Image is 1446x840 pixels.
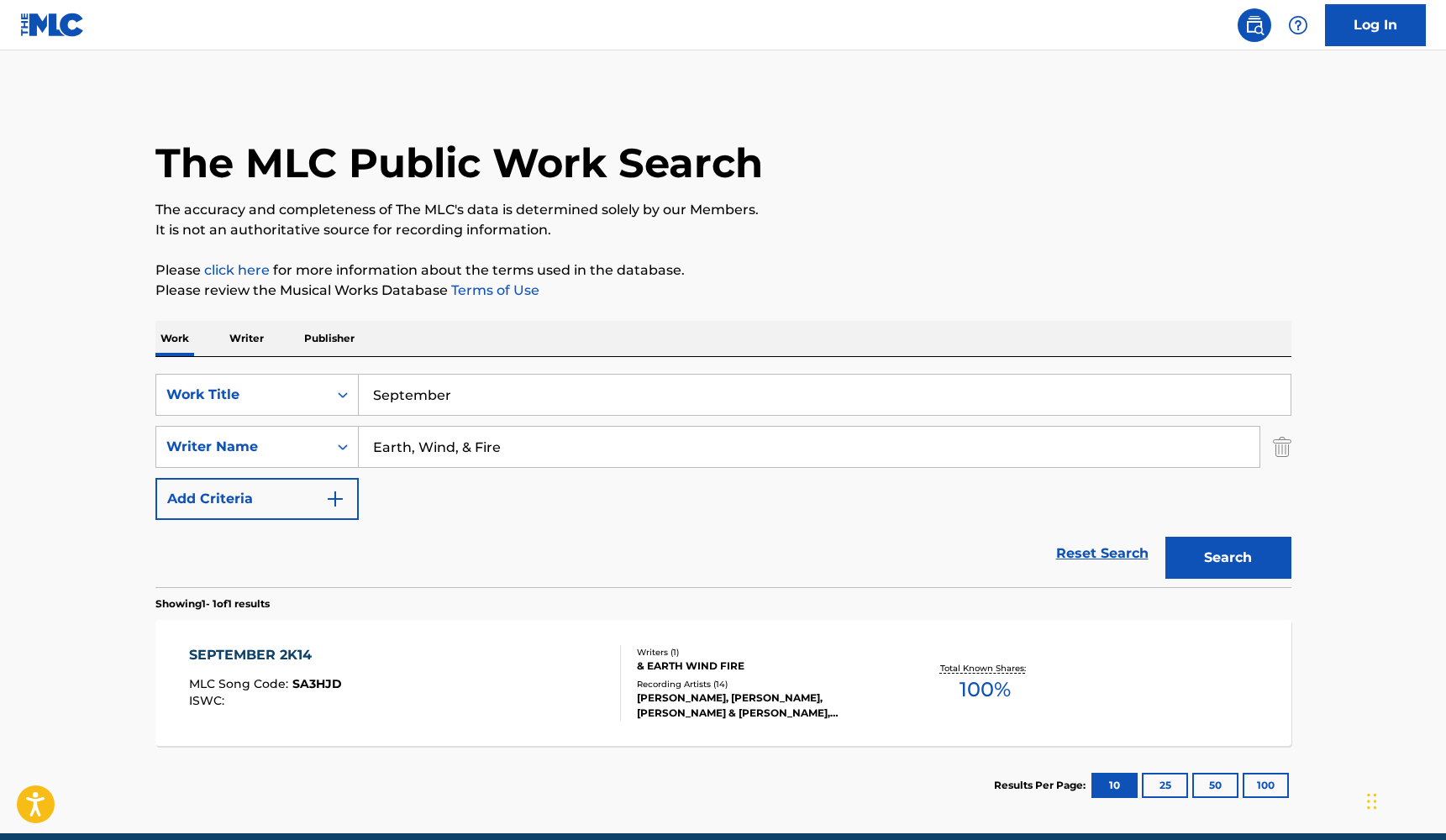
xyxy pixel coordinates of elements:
div: Drag [1367,776,1377,827]
img: MLC Logo [20,13,85,37]
button: 10 [1091,773,1138,798]
a: SEPTEMBER 2K14MLC Song Code:SA3HJDISWC:Writers (1)& EARTH WIND FIRERecording Artists (14)[PERSON_... [155,620,1291,746]
iframe: Chat Widget [1362,759,1446,840]
img: Delete Criterion [1273,426,1291,468]
img: 9d2ae6d4665cec9f34b9.svg [325,489,345,509]
a: Public Search [1238,8,1271,42]
span: 100 % [960,675,1011,705]
form: Search Form [155,374,1291,587]
div: Writer Name [166,437,318,457]
p: Publisher [299,321,360,356]
img: help [1288,15,1308,35]
span: SA3HJD [292,676,342,691]
div: SEPTEMBER 2K14 [189,645,342,665]
span: ISWC : [189,693,229,708]
img: search [1244,15,1265,35]
p: Writer [224,321,269,356]
button: Search [1165,537,1291,579]
p: Please for more information about the terms used in the database. [155,260,1291,281]
a: Log In [1325,4,1426,46]
p: Showing 1 - 1 of 1 results [155,596,270,612]
div: Help [1281,8,1315,42]
a: Reset Search [1048,535,1157,572]
p: The accuracy and completeness of The MLC's data is determined solely by our Members. [155,200,1291,220]
span: MLC Song Code : [189,676,292,691]
p: Work [155,321,194,356]
div: Recording Artists ( 14 ) [637,678,891,690]
button: Add Criteria [155,478,359,520]
p: Please review the Musical Works Database [155,281,1291,301]
button: 50 [1192,773,1238,798]
button: 100 [1243,773,1289,798]
div: [PERSON_NAME], [PERSON_NAME], [PERSON_NAME] & [PERSON_NAME], [PERSON_NAME], [PERSON_NAME], [PERSO... [637,690,891,721]
p: Results Per Page: [994,778,1090,793]
button: 25 [1142,773,1188,798]
a: click here [204,262,270,278]
p: Total Known Shares: [940,662,1030,675]
div: Work Title [166,385,318,405]
div: & EARTH WIND FIRE [637,659,891,674]
div: Writers ( 1 ) [637,646,891,659]
p: It is not an authoritative source for recording information. [155,220,1291,240]
a: Terms of Use [448,282,539,298]
h1: The MLC Public Work Search [155,138,763,188]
